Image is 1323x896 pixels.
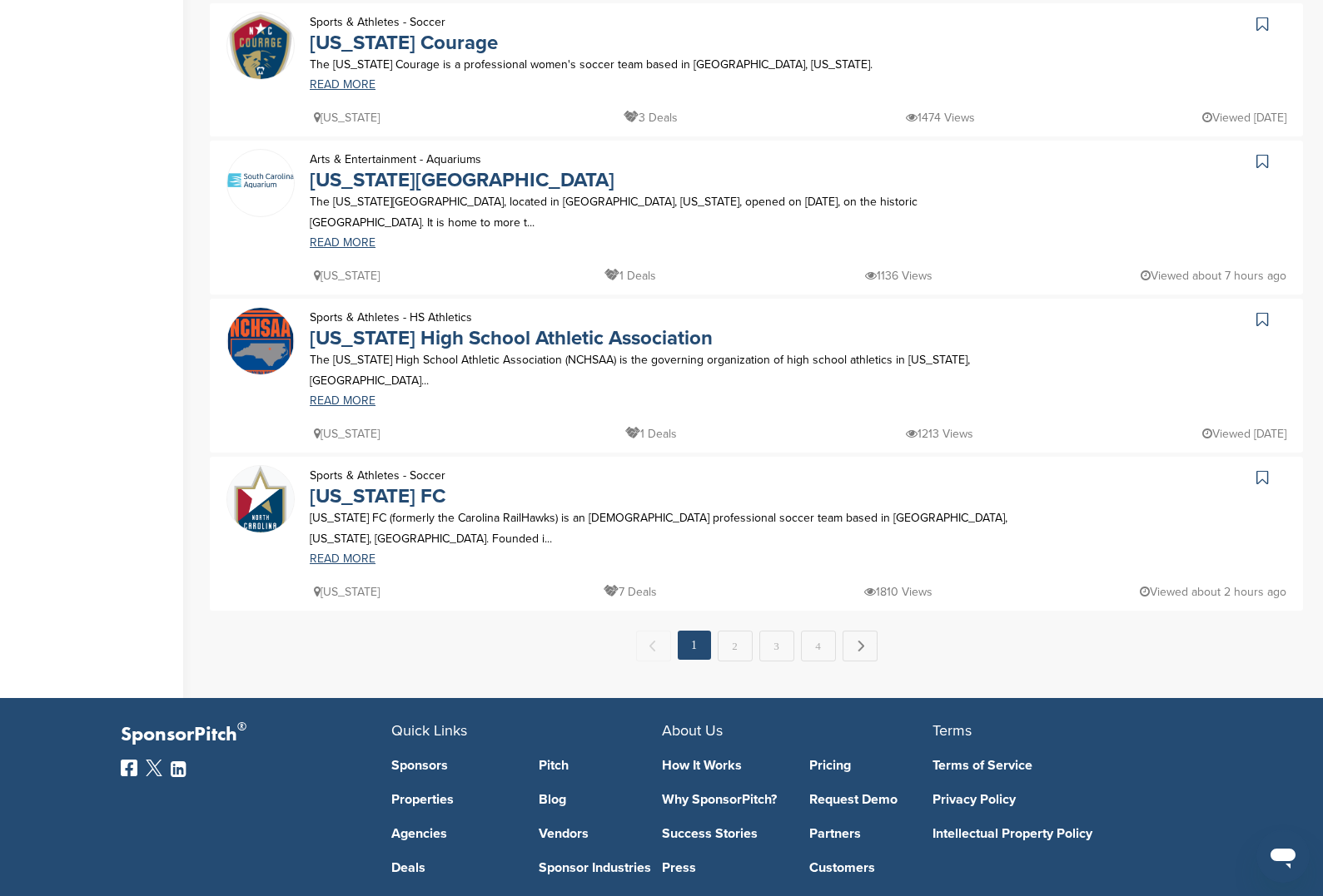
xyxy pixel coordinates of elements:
p: 1 Deals [625,423,677,444]
img: Screen shot 2017 03 21 at 8.39.30 am [227,466,294,549]
span: ® [237,716,246,737]
a: Why SponsorPitch? [662,793,785,806]
a: Customers [809,861,933,874]
a: 4 [801,631,836,661]
p: Sports & Athletes - Soccer [310,12,498,32]
img: Twitter [146,760,162,776]
a: Deals [391,861,515,874]
p: The [US_STATE][GEOGRAPHIC_DATA], located in [GEOGRAPHIC_DATA], [US_STATE], opened on [DATE], on t... [310,191,1022,233]
a: Next → [843,631,878,661]
p: 3 Deals [624,107,678,128]
a: [US_STATE][GEOGRAPHIC_DATA] [310,168,614,192]
a: READ MORE [310,237,1022,249]
a: Properties [391,793,515,806]
p: Viewed about 7 hours ago [1141,265,1286,286]
a: Request Demo [809,793,933,806]
p: Viewed [DATE] [1202,107,1286,128]
p: Arts & Entertainment - Aquariums [310,149,614,170]
a: Press [662,861,785,874]
p: Sports & Athletes - HS Athletics [310,307,713,328]
iframe: Button to launch messaging window [1256,829,1310,883]
a: [US_STATE] FC [310,484,445,508]
span: About Us [662,721,723,740]
img: Facebook [121,760,137,776]
p: 7 Deals [604,582,657,602]
a: READ MORE [310,395,1022,407]
p: [US_STATE] [314,582,380,602]
p: [US_STATE] [314,265,380,286]
p: The [US_STATE] High School Athletic Association (NCHSAA) is the governing organization of high sc... [310,349,1022,391]
em: 1 [678,631,711,660]
a: 3 [759,631,794,661]
a: READ MORE [310,79,1022,91]
img: Screen shot 2018 01 31 at 11.09.59 am [227,168,294,188]
a: READ MORE [310,553,1022,565]
p: SponsorPitch [121,723,391,747]
p: Sports & Athletes - Soccer [310,465,445,486]
a: Sponsor Industries [539,861,662,874]
a: [US_STATE] Courage [310,31,498,55]
a: Vendors [539,827,662,840]
p: Viewed about 2 hours ago [1140,582,1286,602]
p: 1136 Views [865,265,933,286]
span: Terms [933,721,972,740]
p: [US_STATE] [314,423,380,444]
p: 1474 Views [906,107,975,128]
p: 1810 Views [864,582,933,602]
p: 1 Deals [604,265,656,286]
a: Terms of Service [933,759,1178,772]
p: [US_STATE] FC (formerly the Carolina RailHawks) is an [DEMOGRAPHIC_DATA] professional soccer team... [310,507,1022,549]
a: Pricing [809,759,933,772]
a: Success Stories [662,827,785,840]
a: How It Works [662,759,785,772]
a: Sponsors [391,759,515,772]
p: [US_STATE] [314,107,380,128]
p: 1213 Views [906,423,973,444]
a: Privacy Policy [933,793,1178,806]
a: Intellectual Property Policy [933,827,1178,840]
a: Partners [809,827,933,840]
a: [US_STATE] High School Athletic Association [310,326,713,350]
p: The [US_STATE] Courage is a professional women's soccer team based in [GEOGRAPHIC_DATA], [US_STATE]. [310,54,1022,75]
a: 2 [718,631,753,661]
a: Pitch [539,759,662,772]
a: Blog [539,793,662,806]
p: Viewed [DATE] [1202,423,1286,444]
span: ← Previous [636,631,671,661]
img: 200px north carolina courage [227,12,294,96]
span: Quick Links [391,721,467,740]
a: Agencies [391,827,515,840]
img: Download [227,308,294,397]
